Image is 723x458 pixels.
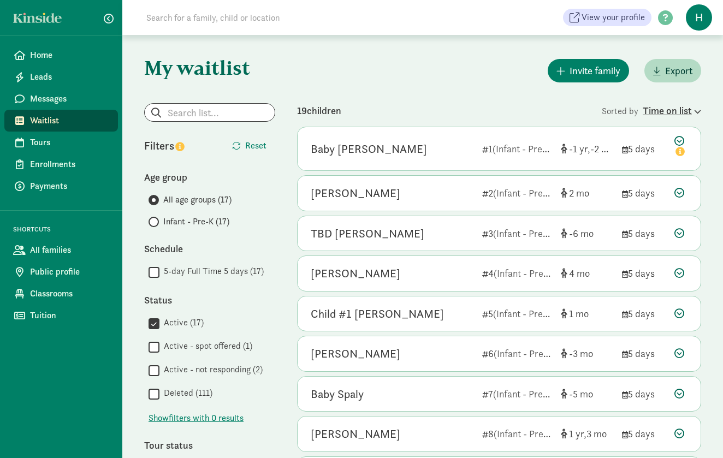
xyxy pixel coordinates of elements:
[311,185,400,202] div: Emilia Monk
[163,215,229,228] span: Infant - Pre-K (17)
[311,140,427,158] div: Baby Alcorn
[569,267,590,279] span: 4
[569,187,589,199] span: 2
[297,103,602,118] div: 19 children
[30,49,109,62] span: Home
[561,346,613,361] div: [object Object]
[643,103,701,118] div: Time on list
[144,241,275,256] div: Schedule
[622,346,666,361] div: 5 days
[569,427,586,440] span: 1
[482,186,552,200] div: 2
[493,142,555,155] span: (Infant - Pre-K)
[311,385,364,403] div: Baby Spaly
[4,110,118,132] a: Waitlist
[30,136,109,149] span: Tours
[30,114,109,127] span: Waitlist
[665,63,692,78] span: Export
[482,306,552,321] div: 5
[644,59,701,82] button: Export
[144,438,275,453] div: Tour status
[4,175,118,197] a: Payments
[311,225,424,242] div: TBD Odom
[30,158,109,171] span: Enrollments
[602,103,701,118] div: Sorted by
[561,186,613,200] div: [object Object]
[159,386,212,400] label: Deleted (111)
[561,226,613,241] div: [object Object]
[493,227,555,240] span: (Infant - Pre-K)
[493,187,555,199] span: (Infant - Pre-K)
[548,59,629,82] button: Invite family
[30,70,109,84] span: Leads
[582,11,645,24] span: View your profile
[4,261,118,283] a: Public profile
[30,287,109,300] span: Classrooms
[223,135,275,157] button: Reset
[622,426,666,441] div: 5 days
[4,305,118,326] a: Tuition
[30,243,109,257] span: All families
[482,266,552,281] div: 4
[494,347,556,360] span: (Infant - Pre-K)
[4,44,118,66] a: Home
[4,66,118,88] a: Leads
[622,386,666,401] div: 5 days
[622,186,666,200] div: 5 days
[4,153,118,175] a: Enrollments
[163,193,232,206] span: All age groups (17)
[482,386,552,401] div: 7
[622,226,666,241] div: 5 days
[144,293,275,307] div: Status
[159,340,252,353] label: Active - spot offered (1)
[561,306,613,321] div: [object Object]
[30,265,109,278] span: Public profile
[586,427,607,440] span: 3
[561,386,613,401] div: [object Object]
[159,265,264,278] label: 5-day Full Time 5 days (17)
[145,104,275,121] input: Search list...
[686,4,712,31] span: H
[482,141,552,156] div: 1
[561,266,613,281] div: [object Object]
[569,142,590,155] span: -1
[493,307,555,320] span: (Infant - Pre-K)
[494,267,556,279] span: (Infant - Pre-K)
[482,346,552,361] div: 6
[159,316,204,329] label: Active (17)
[482,226,552,241] div: 3
[149,412,244,425] button: Showfilters with 0 results
[30,92,109,105] span: Messages
[569,227,594,240] span: -6
[30,309,109,322] span: Tuition
[144,170,275,185] div: Age group
[4,132,118,153] a: Tours
[4,239,118,261] a: All families
[561,141,613,156] div: [object Object]
[570,63,620,78] span: Invite family
[622,266,666,281] div: 5 days
[494,427,556,440] span: (Infant - Pre-K)
[590,142,614,155] span: -2
[569,388,593,400] span: -5
[144,57,275,79] h1: My waitlist
[149,412,244,425] span: Show filters with 0 results
[30,180,109,193] span: Payments
[4,283,118,305] a: Classrooms
[493,388,555,400] span: (Infant - Pre-K)
[569,347,593,360] span: -3
[622,306,666,321] div: 5 days
[569,307,589,320] span: 1
[622,141,666,156] div: 5 days
[311,425,400,443] div: Aksel Poore
[140,7,446,28] input: Search for a family, child or location
[561,426,613,441] div: [object Object]
[144,138,210,154] div: Filters
[311,305,444,323] div: Child #1 Whitten
[311,345,400,362] div: Liz Bowling
[311,265,400,282] div: Sasha Slater
[245,139,266,152] span: Reset
[668,406,723,458] iframe: Chat Widget
[482,426,552,441] div: 8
